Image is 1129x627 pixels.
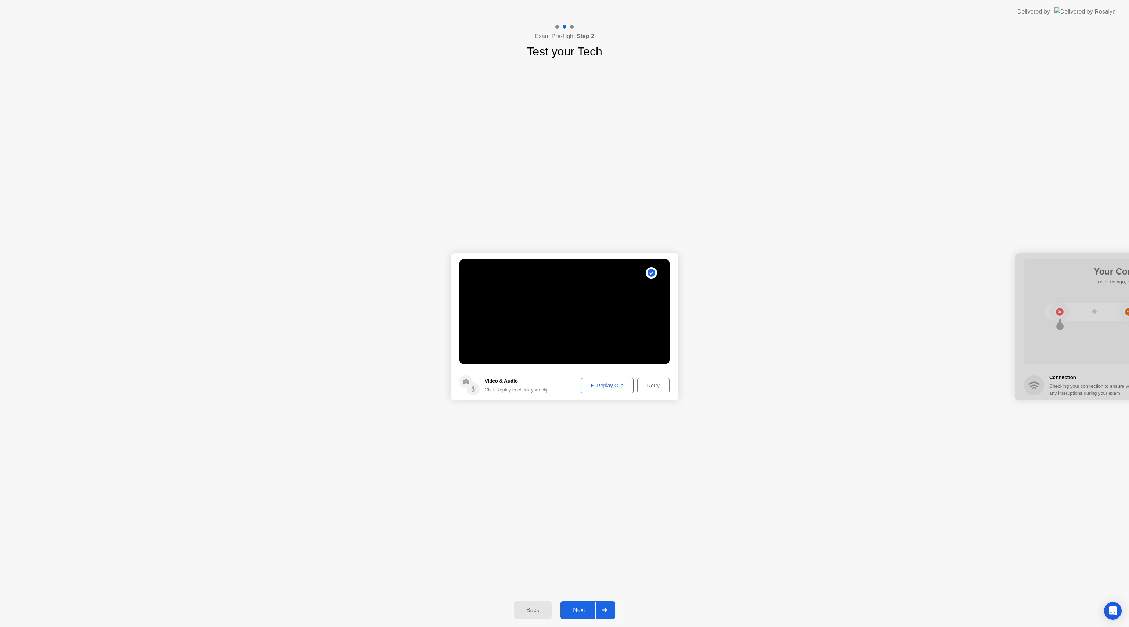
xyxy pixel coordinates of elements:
[1054,7,1116,16] img: Delivered by Rosalyn
[516,607,549,613] div: Back
[1017,7,1050,16] div: Delivered by
[583,383,631,388] div: Replay Clip
[560,601,615,619] button: Next
[485,386,549,393] div: Click Replay to check your clip
[535,32,594,41] h4: Exam Pre-flight:
[577,33,594,39] b: Step 2
[581,378,634,393] button: Replay Clip
[1104,602,1122,620] div: Open Intercom Messenger
[514,601,552,619] button: Back
[637,378,670,393] button: Retry
[563,607,595,613] div: Next
[485,377,549,385] h5: Video & Audio
[527,43,602,60] h1: Test your Tech
[640,383,667,388] div: Retry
